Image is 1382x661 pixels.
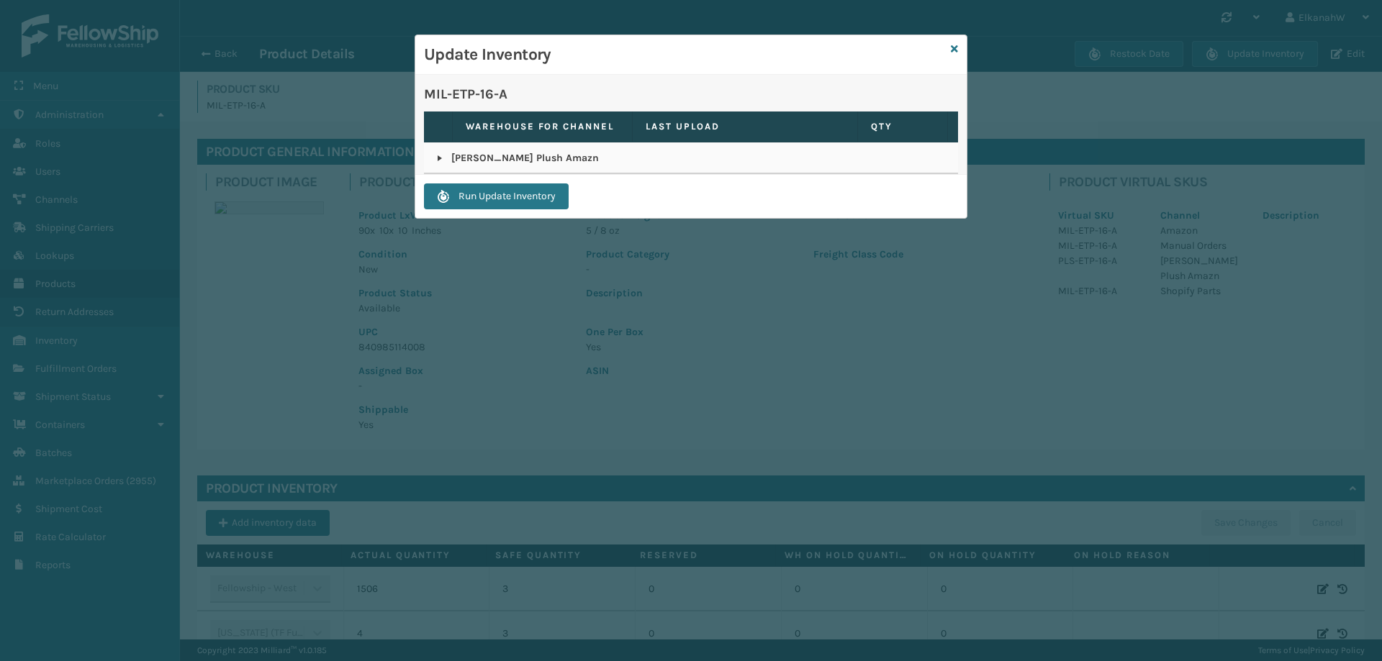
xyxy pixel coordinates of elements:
[424,183,569,209] button: Run Update Inventory
[871,120,934,133] label: QTY
[466,120,619,133] label: Warehouse for channel
[424,44,945,65] h3: Update Inventory
[424,83,958,105] p: MIL-ETP-16-A
[437,151,945,165] p: [PERSON_NAME] Plush Amazn
[646,120,844,133] label: Last Upload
